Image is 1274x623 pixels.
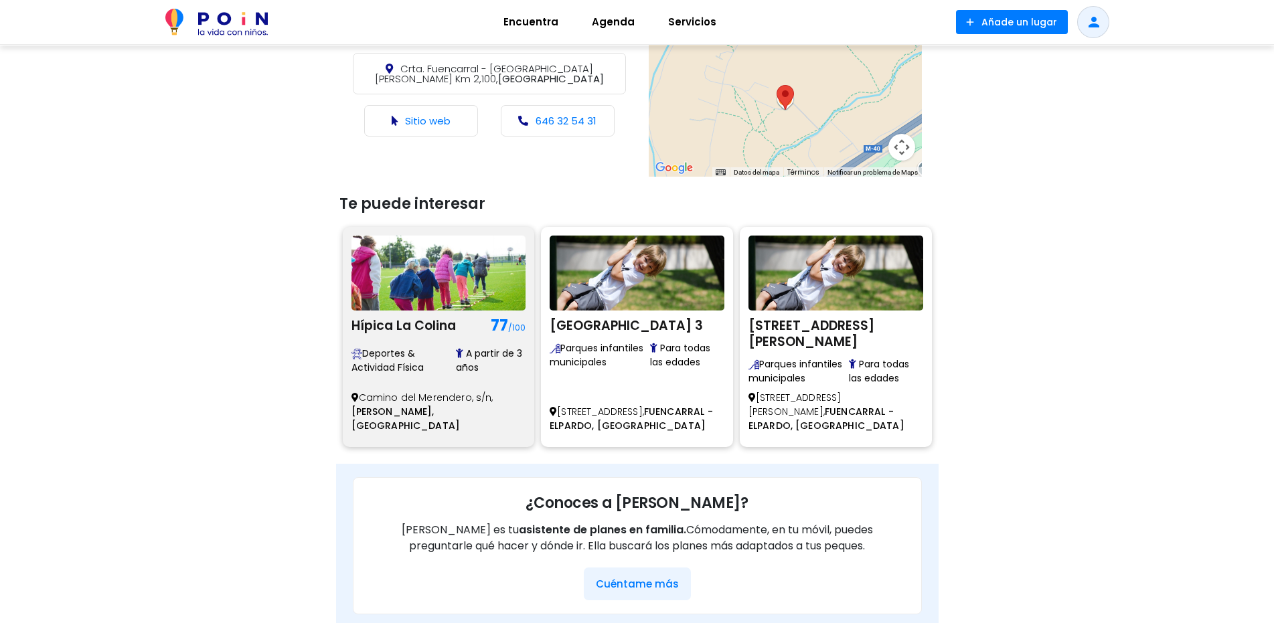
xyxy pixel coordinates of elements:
[748,405,904,432] span: FUENCARRAL - ELPARDO, [GEOGRAPHIC_DATA]
[519,522,686,537] span: asistente de planes en familia.
[370,522,904,554] p: [PERSON_NAME] es tu Cómodamente, en tu móvil, puedes preguntarle qué hacer y dónde ir. Ella busca...
[508,322,526,333] span: /100
[536,114,596,128] a: 646 32 54 31
[734,168,779,177] button: Datos del mapa
[888,134,915,161] button: Controles de visualización del mapa
[550,405,713,432] span: FUENCARRAL - ELPARDO, [GEOGRAPHIC_DATA]
[351,314,485,339] h2: Hípica La Colina
[662,11,722,33] span: Servicios
[456,347,526,375] span: A partir de 3 años
[575,6,651,38] a: Agenda
[827,169,918,176] a: Notificar un problema de Maps
[584,567,691,600] button: Cuéntame más
[652,159,696,177] a: Abre esta zona en Google Maps (se abre en una nueva ventana)
[651,6,733,38] a: Servicios
[550,343,560,354] img: Encuentra los mejores parques infantiles públicos para disfrutar al aire libre con niños. Más de ...
[748,385,923,438] p: [STREET_ADDRESS][PERSON_NAME],
[550,236,724,438] a: Avenida Monasterio De El Escorial 3 [GEOGRAPHIC_DATA] 3 Encuentra los mejores parques infantiles ...
[375,62,604,86] span: [GEOGRAPHIC_DATA]
[748,359,759,370] img: Encuentra los mejores parques infantiles públicos para disfrutar al aire libre con niños. Más de ...
[550,399,724,438] p: [STREET_ADDRESS],
[339,195,935,213] h3: Te puede interesar
[351,385,526,438] p: Camino del Merendero, s/n,
[748,357,849,385] span: Parques infantiles municipales
[849,357,923,385] span: Para todas las edades
[748,236,923,438] a: Avenida Monasterio De Silos 17 [STREET_ADDRESS][PERSON_NAME] Encuentra los mejores parques infant...
[351,236,526,438] a: Hípica La Colina Hípica La Colina 77/100 Desde natación hasta artes marciales, POiN te muestra es...
[405,114,451,128] a: Sitio web
[375,62,593,86] span: Crta. Fuencarral - [GEOGRAPHIC_DATA][PERSON_NAME] Km 2,100,
[351,236,526,310] img: Hípica La Colina
[165,9,268,35] img: POiN
[787,167,819,177] a: Términos (se abre en una nueva pestaña)
[550,341,650,369] span: Parques infantiles municipales
[716,168,725,177] button: Combinaciones de teclas
[550,314,724,334] h2: [GEOGRAPHIC_DATA] 3
[351,405,461,432] span: [PERSON_NAME], [GEOGRAPHIC_DATA]
[586,11,641,33] span: Agenda
[956,10,1068,34] button: Añade un lugar
[652,159,696,177] img: Google
[650,341,724,369] span: Para todas las edades
[497,11,564,33] span: Encuentra
[484,314,526,338] h1: 77
[487,6,575,38] a: Encuentra
[748,314,923,350] h2: [STREET_ADDRESS][PERSON_NAME]
[748,236,923,310] img: Avenida Monasterio De Silos 17
[351,347,457,375] span: Deportes & Actividad Física
[550,236,724,310] img: Avenida Monasterio De El Escorial 3
[351,349,362,359] img: Desde natación hasta artes marciales, POiN te muestra espacios seguros y adaptados para fomentar ...
[370,495,904,512] h3: ¿Conoces a [PERSON_NAME]?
